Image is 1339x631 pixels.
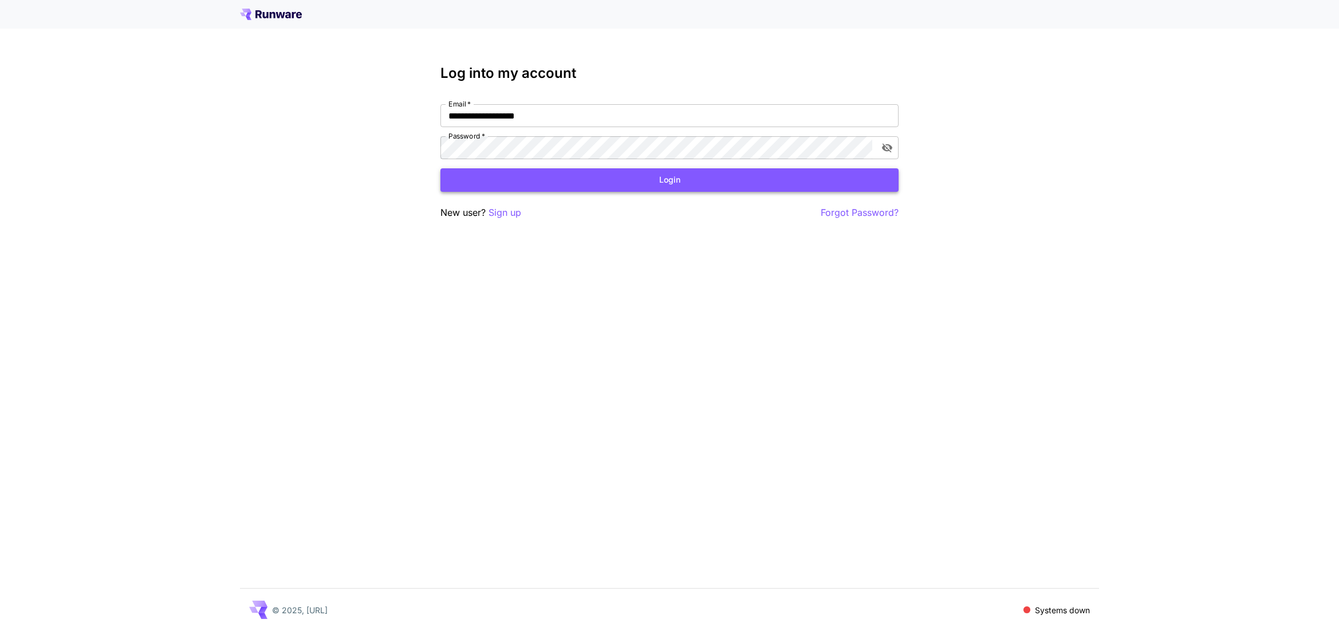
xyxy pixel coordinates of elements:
p: Systems down [1035,604,1090,616]
label: Email [448,99,471,109]
p: © 2025, [URL] [272,604,328,616]
button: Login [440,168,899,192]
button: toggle password visibility [877,137,897,158]
button: Forgot Password? [821,206,899,220]
button: Sign up [489,206,521,220]
p: New user? [440,206,521,220]
h3: Log into my account [440,65,899,81]
label: Password [448,131,485,141]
